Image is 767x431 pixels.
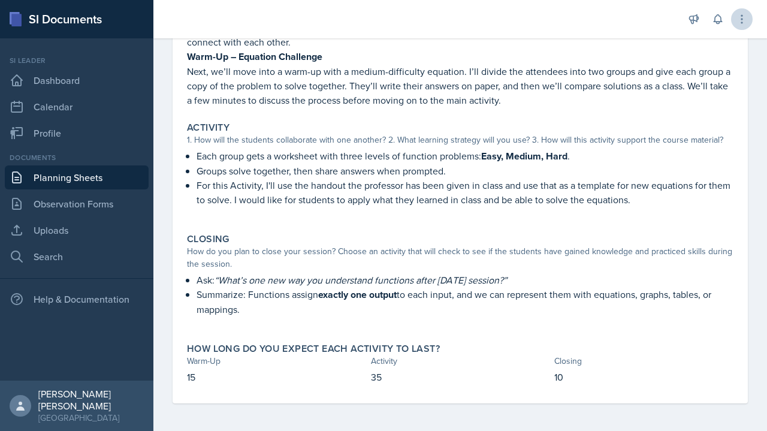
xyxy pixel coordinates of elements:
div: [GEOGRAPHIC_DATA] [38,412,144,424]
strong: Warm-Up – Equation Challenge [187,50,322,64]
div: 1. How will the students collaborate with one another? 2. What learning strategy will you use? 3.... [187,134,733,146]
a: Dashboard [5,68,149,92]
strong: Easy, Medium, Hard [481,149,567,163]
a: Uploads [5,218,149,242]
p: For this Activity, I'll use the handout the professor has been given in class and use that as a t... [197,178,733,207]
div: Help & Documentation [5,287,149,311]
p: Summarize: Functions assign to each input, and we can represent them with equations, graphs, tabl... [197,287,733,317]
div: How do you plan to close your session? Choose an activity that will check to see if the students ... [187,245,733,270]
a: Calendar [5,95,149,119]
p: Ask: [197,273,733,287]
p: Each group gets a worksheet with three levels of function problems: . [197,149,733,164]
p: 10 [554,370,733,384]
label: How long do you expect each activity to last? [187,343,440,355]
a: Observation Forms [5,192,149,216]
label: Closing [187,233,230,245]
p: 35 [371,370,550,384]
em: “What’s one new way you understand functions after [DATE] session?” [215,273,507,287]
a: Planning Sheets [5,165,149,189]
div: Si leader [5,55,149,66]
label: Activity [187,122,230,134]
a: Search [5,245,149,269]
strong: exactly one output [318,288,397,302]
p: Next, we’ll move into a warm-up with a medium-difficulty equation. I’ll divide the attendees into... [187,64,733,107]
p: Groups solve together, then share answers when prompted. [197,164,733,178]
div: Closing [554,355,733,367]
a: Profile [5,121,149,145]
div: Activity [371,355,550,367]
div: Documents [5,152,149,163]
div: Warm-Up [187,355,366,367]
div: [PERSON_NAME] [PERSON_NAME] [38,388,144,412]
p: 15 [187,370,366,384]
